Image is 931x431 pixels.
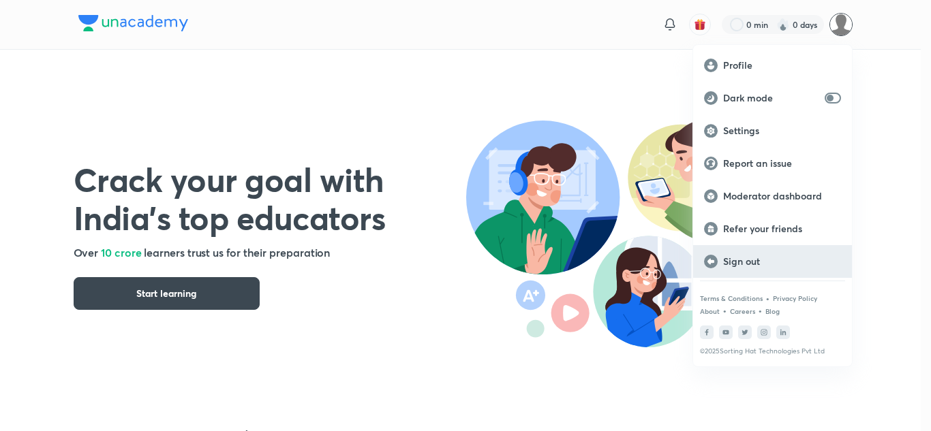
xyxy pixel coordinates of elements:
p: Refer your friends [723,223,841,235]
a: Profile [693,49,852,82]
a: Blog [765,307,780,315]
p: Settings [723,125,841,137]
a: Refer your friends [693,212,852,245]
div: • [758,304,763,317]
p: Dark mode [723,92,819,104]
p: Profile [723,59,841,71]
p: Sign out [723,255,841,268]
a: Careers [730,307,755,315]
p: Report an issue [723,157,841,170]
p: Moderator dashboard [723,190,841,202]
div: • [722,304,727,317]
a: Settings [693,114,852,147]
a: Privacy Policy [773,294,817,302]
a: Moderator dashboard [693,180,852,212]
a: Terms & Conditions [700,294,763,302]
div: • [765,292,770,304]
p: © 2025 Sorting Hat Technologies Pvt Ltd [700,347,845,355]
a: About [700,307,720,315]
